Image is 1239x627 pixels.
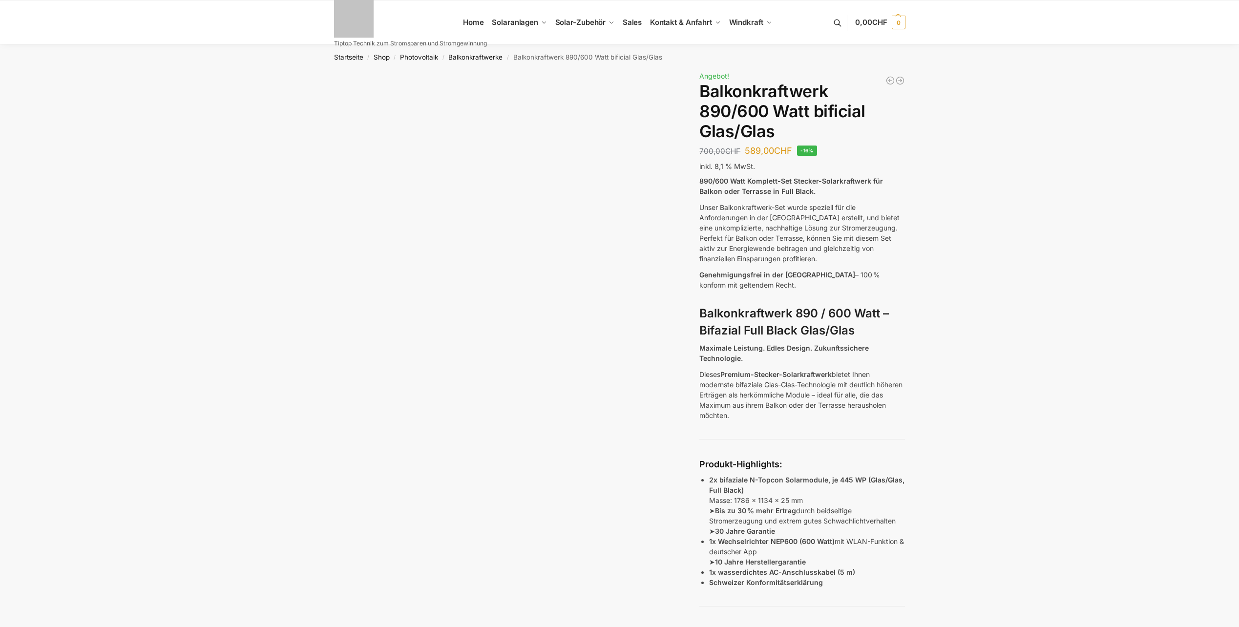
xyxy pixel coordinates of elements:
[709,536,905,567] p: mit WLAN-Funktion & deutscher App ➤
[709,475,905,536] p: Masse: 1786 x 1134 x 25 mm ➤ durch beidseitige Stromerzeugung und extrem gutes Schwachlichtverhal...
[872,18,887,27] span: CHF
[492,18,538,27] span: Solaranlagen
[699,202,905,264] p: Unser Balkonkraftwerk-Set wurde speziell für die Anforderungen in der [GEOGRAPHIC_DATA] erstellt,...
[715,558,806,566] strong: 10 Jahre Herstellergarantie
[699,162,755,170] span: inkl. 8,1 % MwSt.
[715,506,796,515] strong: Bis zu 30 % mehr Ertrag
[650,18,712,27] span: Kontakt & Anfahrt
[334,53,363,61] a: Startseite
[374,53,390,61] a: Shop
[725,146,740,156] span: CHF
[774,146,792,156] span: CHF
[503,54,513,62] span: /
[709,578,823,586] strong: Schweizer Konformitätserklärung
[334,41,487,46] p: Tiptop Technik zum Stromsparen und Stromgewinnung
[709,568,855,576] strong: 1x wasserdichtes AC-Anschlusskabel (5 m)
[448,53,503,61] a: Balkonkraftwerke
[618,0,646,44] a: Sales
[551,0,618,44] a: Solar-Zubehör
[745,146,792,156] bdi: 589,00
[699,271,855,279] span: Genehmigungsfrei in der [GEOGRAPHIC_DATA]
[699,146,740,156] bdi: 700,00
[699,369,905,420] p: Dieses bietet Ihnen modernste bifaziale Glas-Glas-Technologie mit deutlich höheren Erträgen als h...
[400,53,438,61] a: Photovoltaik
[555,18,606,27] span: Solar-Zubehör
[892,16,905,29] span: 0
[709,537,835,545] strong: 1x Wechselrichter NEP600 (600 Watt)
[715,527,775,535] strong: 30 Jahre Garantie
[699,271,880,289] span: – 100 % konform mit geltendem Recht.
[438,54,448,62] span: /
[855,8,905,37] a: 0,00CHF 0
[699,344,869,362] strong: Maximale Leistung. Edles Design. Zukunftssichere Technologie.
[699,306,889,337] strong: Balkonkraftwerk 890 / 600 Watt – Bifazial Full Black Glas/Glas
[725,0,776,44] a: Windkraft
[855,18,887,27] span: 0,00
[699,459,782,469] strong: Produkt-Highlights:
[623,18,642,27] span: Sales
[646,0,725,44] a: Kontakt & Anfahrt
[390,54,400,62] span: /
[895,76,905,85] a: Steckerkraftwerk 890/600 Watt, mit Ständer für Terrasse inkl. Lieferung
[699,82,905,141] h1: Balkonkraftwerk 890/600 Watt bificial Glas/Glas
[363,54,374,62] span: /
[797,146,817,156] span: -16%
[720,370,832,378] strong: Premium-Stecker-Solarkraftwerk
[488,0,551,44] a: Solaranlagen
[709,476,904,494] strong: 2x bifaziale N-Topcon Solarmodule, je 445 WP (Glas/Glas, Full Black)
[729,18,763,27] span: Windkraft
[699,72,729,80] span: Angebot!
[699,177,883,195] strong: 890/600 Watt Komplett-Set Stecker-Solarkraftwerk für Balkon oder Terrasse in Full Black.
[885,76,895,85] a: 890/600 Watt Solarkraftwerk + 2,7 KW Batteriespeicher Genehmigungsfrei
[316,44,923,70] nav: Breadcrumb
